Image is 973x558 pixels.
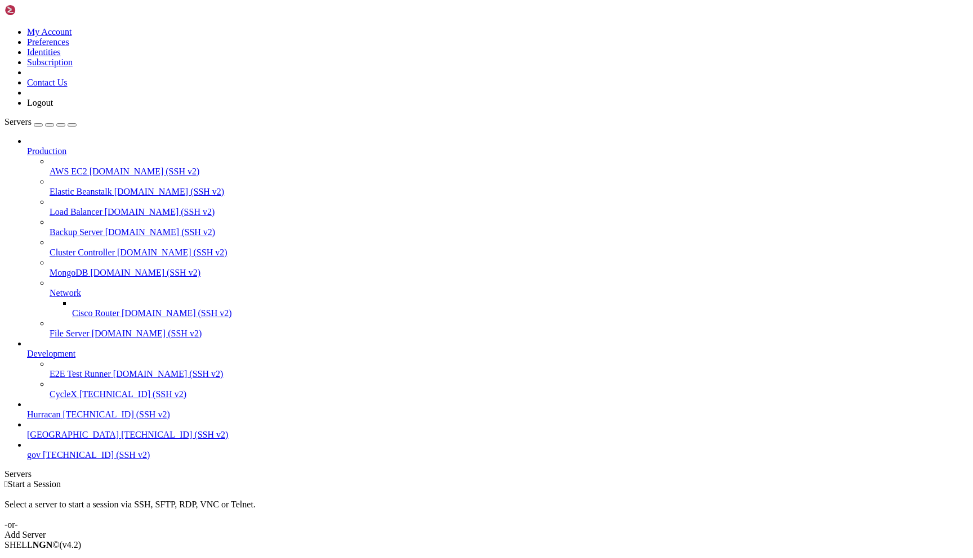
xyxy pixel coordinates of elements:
[50,227,103,237] span: Backup Server
[122,308,232,318] span: [DOMAIN_NAME] (SSH v2)
[50,369,968,379] a: E2E Test Runner [DOMAIN_NAME] (SSH v2)
[50,166,968,177] a: AWS EC2 [DOMAIN_NAME] (SSH v2)
[27,399,968,420] li: Hurracan [TECHNICAL_ID] (SSH v2)
[27,409,61,419] span: Hurracan
[50,328,90,338] span: File Server
[33,540,53,550] b: NGN
[72,308,119,318] span: Cisco Router
[27,37,69,47] a: Preferences
[50,217,968,237] li: Backup Server [DOMAIN_NAME] (SSH v2)
[60,540,82,550] span: 4.2.0
[121,430,228,439] span: [TECHNICAL_ID] (SSH v2)
[50,247,115,257] span: Cluster Controller
[27,146,968,156] a: Production
[50,247,968,258] a: Cluster Controller [DOMAIN_NAME] (SSH v2)
[50,389,77,399] span: CycleX
[27,27,72,37] a: My Account
[50,328,968,339] a: File Server [DOMAIN_NAME] (SSH v2)
[27,98,53,107] a: Logout
[27,349,968,359] a: Development
[27,409,968,420] a: Hurracan [TECHNICAL_ID] (SSH v2)
[27,339,968,399] li: Development
[27,349,75,358] span: Development
[5,4,69,16] img: Shellngn
[50,166,87,176] span: AWS EC2
[117,247,227,257] span: [DOMAIN_NAME] (SSH v2)
[27,430,119,439] span: [GEOGRAPHIC_DATA]
[114,187,225,196] span: [DOMAIN_NAME] (SSH v2)
[50,197,968,217] li: Load Balancer [DOMAIN_NAME] (SSH v2)
[50,359,968,379] li: E2E Test Runner [DOMAIN_NAME] (SSH v2)
[27,430,968,440] a: [GEOGRAPHIC_DATA] [TECHNICAL_ID] (SSH v2)
[105,207,215,217] span: [DOMAIN_NAME] (SSH v2)
[27,57,73,67] a: Subscription
[90,166,200,176] span: [DOMAIN_NAME] (SSH v2)
[50,369,111,379] span: E2E Test Runner
[5,540,81,550] span: SHELL ©
[5,479,8,489] span: 
[27,440,968,460] li: gov [TECHNICAL_ID] (SSH v2)
[5,117,77,127] a: Servers
[27,78,68,87] a: Contact Us
[113,369,224,379] span: [DOMAIN_NAME] (SSH v2)
[50,227,968,237] a: Backup Server [DOMAIN_NAME] (SSH v2)
[27,420,968,440] li: [GEOGRAPHIC_DATA] [TECHNICAL_ID] (SSH v2)
[90,268,200,277] span: [DOMAIN_NAME] (SSH v2)
[50,268,968,278] a: MongoDB [DOMAIN_NAME] (SSH v2)
[43,450,150,460] span: [TECHNICAL_ID] (SSH v2)
[5,117,32,127] span: Servers
[27,136,968,339] li: Production
[50,278,968,318] li: Network
[50,237,968,258] li: Cluster Controller [DOMAIN_NAME] (SSH v2)
[72,308,968,318] a: Cisco Router [DOMAIN_NAME] (SSH v2)
[50,268,88,277] span: MongoDB
[50,379,968,399] li: CycleX [TECHNICAL_ID] (SSH v2)
[8,479,61,489] span: Start a Session
[79,389,186,399] span: [TECHNICAL_ID] (SSH v2)
[50,177,968,197] li: Elastic Beanstalk [DOMAIN_NAME] (SSH v2)
[50,187,968,197] a: Elastic Beanstalk [DOMAIN_NAME] (SSH v2)
[27,450,41,460] span: gov
[50,156,968,177] li: AWS EC2 [DOMAIN_NAME] (SSH v2)
[105,227,216,237] span: [DOMAIN_NAME] (SSH v2)
[63,409,170,419] span: [TECHNICAL_ID] (SSH v2)
[50,318,968,339] li: File Server [DOMAIN_NAME] (SSH v2)
[50,207,968,217] a: Load Balancer [DOMAIN_NAME] (SSH v2)
[5,530,968,540] div: Add Server
[5,489,968,530] div: Select a server to start a session via SSH, SFTP, RDP, VNC or Telnet. -or-
[27,450,968,460] a: gov [TECHNICAL_ID] (SSH v2)
[92,328,202,338] span: [DOMAIN_NAME] (SSH v2)
[50,187,112,196] span: Elastic Beanstalk
[50,288,81,298] span: Network
[50,207,102,217] span: Load Balancer
[72,298,968,318] li: Cisco Router [DOMAIN_NAME] (SSH v2)
[27,146,66,156] span: Production
[5,469,968,479] div: Servers
[50,389,968,399] a: CycleX [TECHNICAL_ID] (SSH v2)
[50,258,968,278] li: MongoDB [DOMAIN_NAME] (SSH v2)
[50,288,968,298] a: Network
[27,47,61,57] a: Identities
